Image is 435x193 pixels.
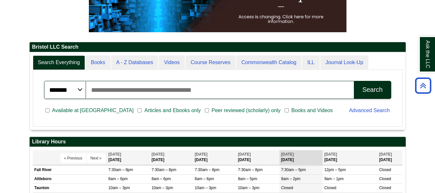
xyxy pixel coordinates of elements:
span: Closed [379,168,391,172]
input: Books and Videos [285,108,289,113]
a: Videos [159,55,185,70]
a: ILL [302,55,319,70]
span: Closed [324,186,336,190]
span: 10am – 3pm [238,186,260,190]
span: 10am – 3pm [195,186,216,190]
span: [DATE] [281,152,294,157]
h2: Library Hours [30,137,406,147]
td: Taunton [33,183,107,192]
span: Closed [379,177,391,181]
th: [DATE] [107,150,150,165]
span: Closed [379,186,391,190]
button: « Previous [61,153,86,163]
div: Search [362,86,383,93]
span: Peer reviewed (scholarly) only [209,107,283,114]
span: 9am – 2pm [281,177,300,181]
span: Books and Videos [289,107,336,114]
a: Commonwealth Catalog [236,55,302,70]
span: 8am – 5pm [238,177,257,181]
span: 7:30am – 5pm [281,168,306,172]
th: [DATE] [377,150,402,165]
span: [DATE] [195,152,208,157]
span: 7:30am – 8pm [238,168,263,172]
span: Articles and Ebooks only [142,107,203,114]
th: [DATE] [193,150,236,165]
a: Course Reserves [185,55,236,70]
span: Closed [281,186,293,190]
a: Journal Look-Up [320,55,368,70]
th: [DATE] [150,150,193,165]
span: 8am – 6pm [109,177,128,181]
a: Search Everything [33,55,85,70]
a: Books [86,55,110,70]
th: [DATE] [323,150,377,165]
input: Peer reviewed (scholarly) only [205,108,209,113]
span: Available at [GEOGRAPHIC_DATA] [50,107,136,114]
a: Advanced Search [349,108,390,113]
span: [DATE] [152,152,165,157]
span: 8am – 6pm [152,177,171,181]
span: 10am – 3pm [109,186,130,190]
span: [DATE] [109,152,121,157]
th: [DATE] [236,150,279,165]
button: Search [354,81,391,99]
span: 8am – 6pm [195,177,214,181]
span: [DATE] [379,152,392,157]
button: Next » [87,153,105,163]
span: 7:30am – 8pm [195,168,220,172]
span: 10am – 3pm [152,186,173,190]
span: [DATE] [324,152,337,157]
span: 7:30am – 8pm [152,168,176,172]
input: Articles and Ebooks only [137,108,142,113]
span: 7:30am – 8pm [109,168,133,172]
a: Back to Top [413,81,433,90]
td: Attleboro [33,174,107,183]
h2: Bristol LLC Search [30,42,406,52]
input: Available at [GEOGRAPHIC_DATA] [45,108,50,113]
th: [DATE] [279,150,323,165]
span: 12pm – 5pm [324,168,346,172]
a: A - Z Databases [111,55,158,70]
td: Fall River [33,165,107,174]
span: 9am – 1pm [324,177,344,181]
span: [DATE] [238,152,251,157]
